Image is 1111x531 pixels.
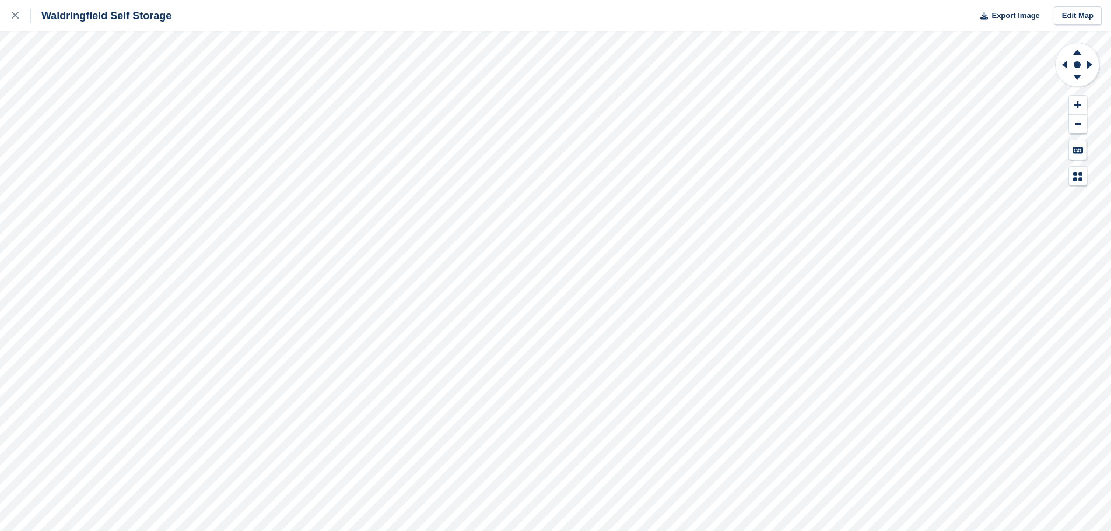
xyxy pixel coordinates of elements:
button: Keyboard Shortcuts [1069,140,1087,160]
span: Export Image [991,10,1039,22]
button: Map Legend [1069,167,1087,186]
a: Edit Map [1054,6,1102,26]
button: Zoom In [1069,96,1087,115]
button: Zoom Out [1069,115,1087,134]
button: Export Image [973,6,1040,26]
div: Waldringfield Self Storage [31,9,171,23]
